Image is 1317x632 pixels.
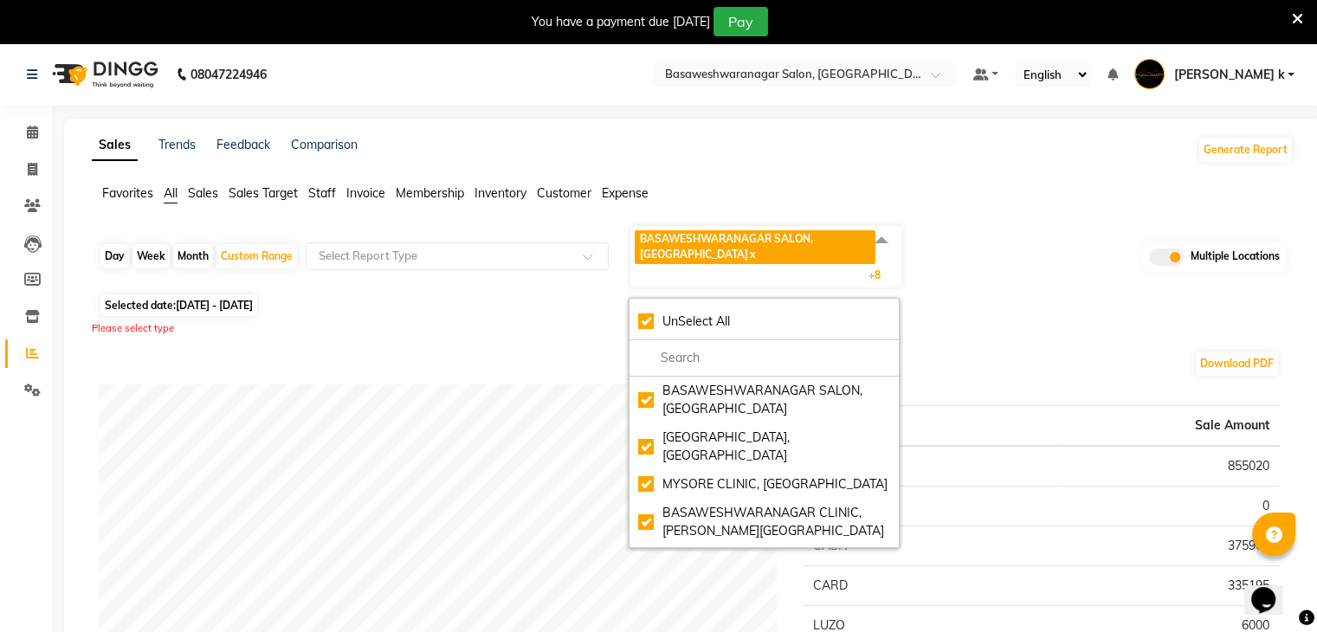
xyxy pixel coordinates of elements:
[713,7,768,36] button: Pay
[92,321,1294,336] div: Please select type
[1058,446,1280,487] td: 855020
[44,50,163,99] img: logo
[164,185,178,201] span: All
[803,486,1058,526] td: PACKAGE
[229,185,298,201] span: Sales Target
[640,232,813,261] span: BASAWESHWARANAGAR SALON, [GEOGRAPHIC_DATA]
[308,185,336,201] span: Staff
[638,504,890,540] div: BASAWESHWARANAGAR CLINIC, [PERSON_NAME][GEOGRAPHIC_DATA]
[173,244,213,268] div: Month
[638,429,890,465] div: [GEOGRAPHIC_DATA], [GEOGRAPHIC_DATA]
[92,130,138,161] a: Sales
[158,137,196,152] a: Trends
[188,185,218,201] span: Sales
[803,565,1058,605] td: CARD
[1134,59,1165,89] img: Vimarsh k
[638,475,890,493] div: MYSORE CLINIC, [GEOGRAPHIC_DATA]
[1058,526,1280,565] td: 375909
[475,185,526,201] span: Inventory
[216,137,270,152] a: Feedback
[100,294,257,316] span: Selected date:
[638,313,890,331] div: UnSelect All
[803,526,1058,565] td: CASH
[1058,565,1280,605] td: 335195
[748,248,756,261] a: x
[396,185,464,201] span: Membership
[868,268,894,281] span: +8
[132,244,170,268] div: Week
[1196,351,1278,376] button: Download PDF
[638,349,890,367] input: multiselect-search
[1173,66,1284,84] span: [PERSON_NAME] k
[1058,405,1280,446] th: Sale Amount
[291,137,358,152] a: Comparison
[216,244,297,268] div: Custom Range
[803,446,1058,487] td: UPI
[1199,138,1292,162] button: Generate Report
[176,299,253,312] span: [DATE] - [DATE]
[537,185,591,201] span: Customer
[346,185,385,201] span: Invoice
[100,244,129,268] div: Day
[190,50,267,99] b: 08047224946
[638,382,890,418] div: BASAWESHWARANAGAR SALON, [GEOGRAPHIC_DATA]
[532,13,710,31] div: You have a payment due [DATE]
[602,185,649,201] span: Expense
[1191,248,1280,266] span: Multiple Locations
[102,185,153,201] span: Favorites
[1244,563,1300,615] iframe: chat widget
[803,405,1058,446] th: Type
[1058,486,1280,526] td: 0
